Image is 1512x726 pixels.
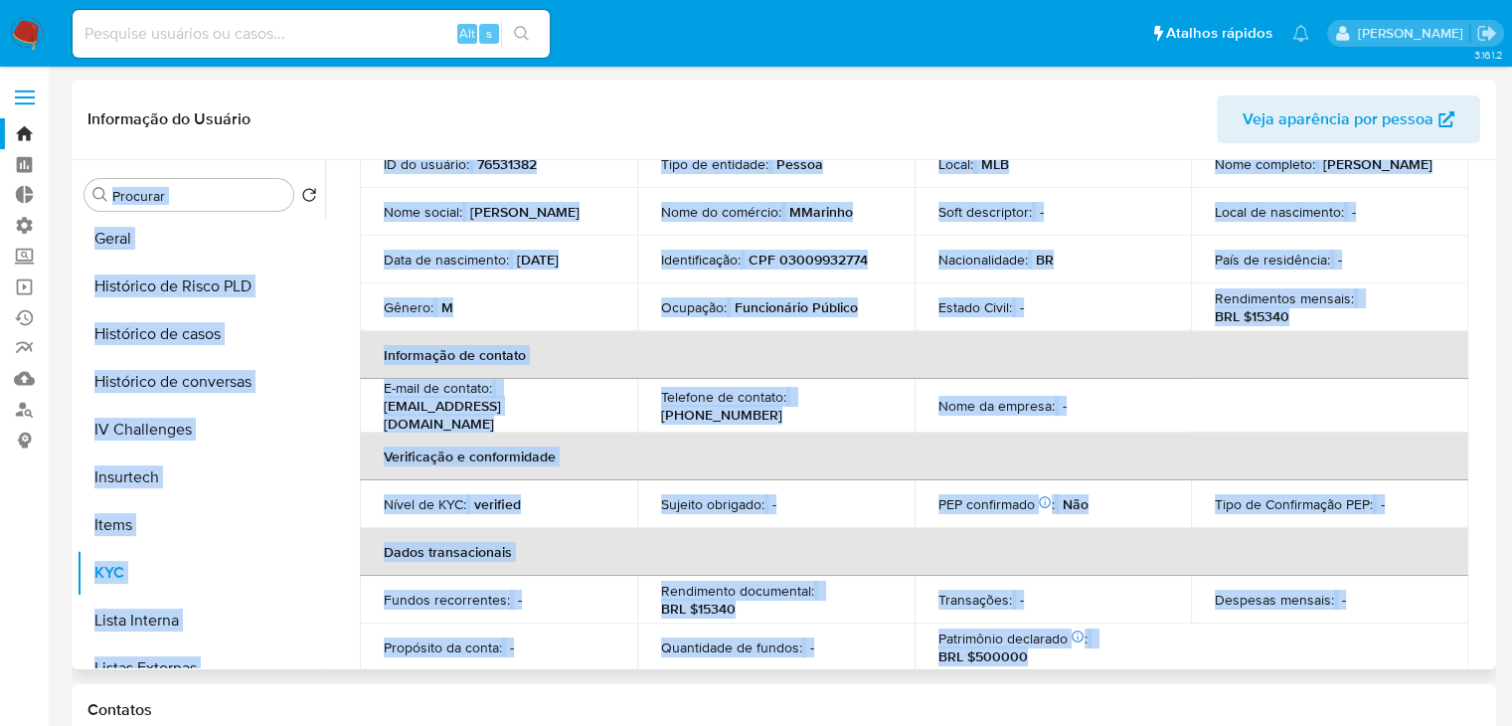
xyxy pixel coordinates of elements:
p: Soft descriptor : [938,203,1032,221]
button: Veja aparência por pessoa [1217,95,1480,143]
p: CPF 03009932774 [749,251,868,269]
p: Funcionário Público [735,298,858,316]
span: Alt [459,24,475,43]
p: [PERSON_NAME] [1323,155,1432,173]
p: Não [1063,495,1089,513]
p: - [1381,495,1385,513]
p: - [772,495,776,513]
p: Nome do comércio : [661,203,781,221]
p: - [1063,397,1067,415]
p: [DATE] [517,251,559,269]
p: Pessoa [776,155,823,173]
p: [PHONE_NUMBER] [661,406,782,424]
button: Procurar [92,187,108,203]
p: - [810,638,814,656]
p: - [1040,203,1044,221]
button: Retornar ao pedido padrão [301,187,317,209]
button: Histórico de casos [77,310,325,358]
p: Nome social : [384,203,462,221]
h1: Contatos [87,700,1480,720]
span: Atalhos rápidos [1166,23,1272,44]
button: Histórico de Risco PLD [77,263,325,310]
p: Rendimentos mensais : [1215,289,1354,307]
p: E-mail de contato : [384,379,492,397]
p: BR [1036,251,1054,269]
p: Ocupação : [661,298,727,316]
th: Verificação e conformidade [360,433,1468,480]
p: - [1338,251,1342,269]
p: Quantidade de fundos : [661,638,802,656]
th: Informação de contato [360,331,1468,379]
p: MMarinho [789,203,853,221]
p: Propósito da conta : [384,638,502,656]
p: ID do usuário : [384,155,469,173]
input: Procurar [112,187,285,205]
p: matias.logusso@mercadopago.com.br [1357,24,1469,43]
th: Dados transacionais [360,528,1468,576]
p: verified [474,495,521,513]
h1: Informação do Usuário [87,109,251,129]
p: MLB [981,155,1009,173]
p: Transações : [938,591,1012,609]
input: Pesquise usuários ou casos... [73,21,550,47]
p: Estado Civil : [938,298,1012,316]
p: BRL $15340 [661,600,736,618]
p: - [1342,591,1346,609]
p: Nome da empresa : [938,397,1055,415]
p: Fundos recorrentes : [384,591,510,609]
button: search-icon [501,20,542,48]
p: Local : [938,155,973,173]
a: Notificações [1292,25,1309,42]
p: Identificação : [661,251,741,269]
p: [PERSON_NAME] [470,203,580,221]
span: Veja aparência por pessoa [1243,95,1433,143]
p: Nacionalidade : [938,251,1028,269]
p: - [1020,591,1024,609]
p: Nome completo : [1215,155,1315,173]
p: Data de nascimento : [384,251,509,269]
p: Gênero : [384,298,433,316]
button: Geral [77,215,325,263]
p: 76531382 [477,155,537,173]
p: - [518,591,522,609]
p: - [1020,298,1024,316]
button: Histórico de conversas [77,358,325,406]
p: País de residência : [1215,251,1330,269]
p: Sujeito obrigado : [661,495,764,513]
button: Listas Externas [77,644,325,692]
button: KYC [77,549,325,597]
p: - [510,638,514,656]
p: Telefone de contato : [661,388,786,406]
p: M [441,298,453,316]
p: - [1352,203,1356,221]
p: Rendimento documental : [661,582,814,600]
p: Despesas mensais : [1215,591,1334,609]
p: Nível de KYC : [384,495,466,513]
button: Lista Interna [77,597,325,644]
button: IV Challenges [77,406,325,454]
a: Sair [1476,23,1497,44]
p: PEP confirmado : [938,495,1055,513]
p: Patrimônio declarado : [938,630,1088,647]
p: Tipo de Confirmação PEP : [1215,495,1373,513]
p: Local de nascimento : [1215,203,1344,221]
span: s [486,24,492,43]
p: Tipo de entidade : [661,155,768,173]
p: BRL $15340 [1215,307,1289,325]
button: Insurtech [77,454,325,501]
p: [EMAIL_ADDRESS][DOMAIN_NAME] [384,397,605,433]
button: Items [77,501,325,549]
p: BRL $500000 [938,647,1028,665]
